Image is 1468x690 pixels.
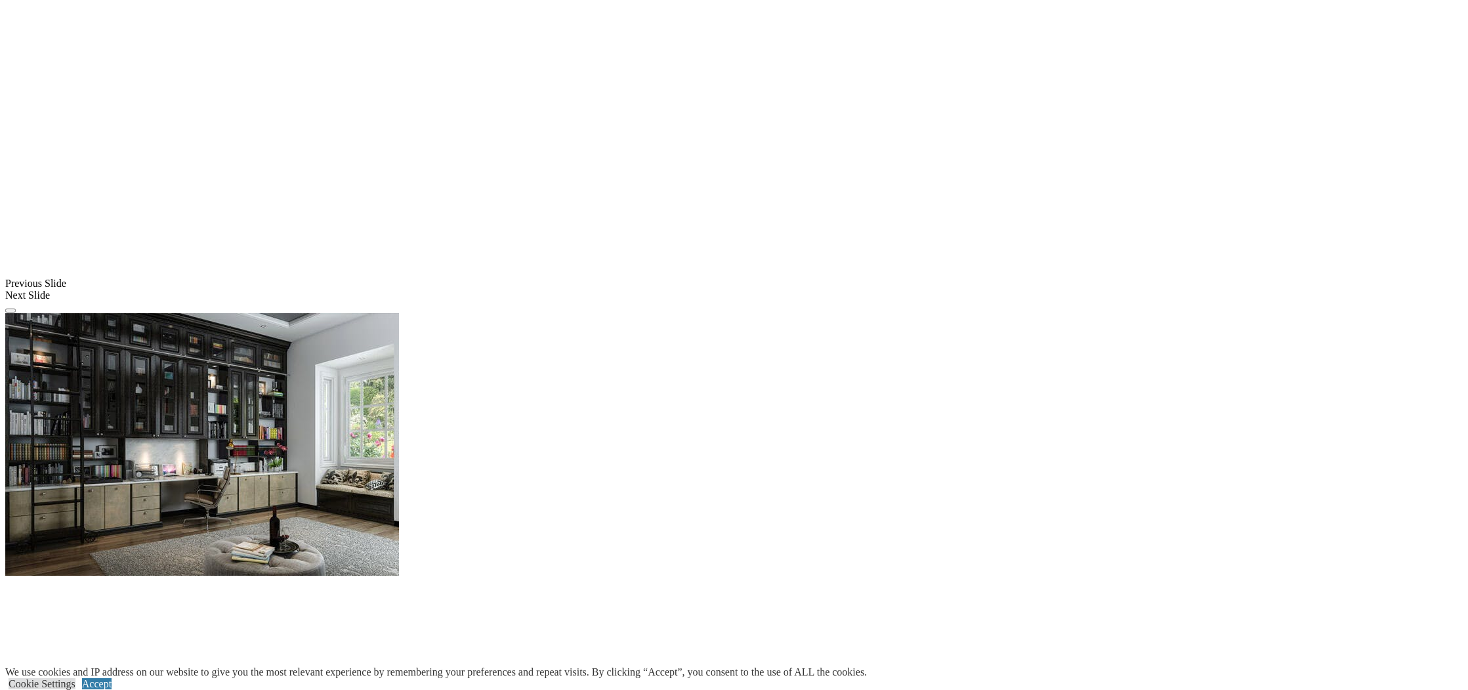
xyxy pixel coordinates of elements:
button: Click here to pause slide show [5,309,16,313]
a: Cookie Settings [9,678,75,689]
div: Previous Slide [5,278,1463,290]
div: Next Slide [5,290,1463,301]
a: Accept [82,678,112,689]
div: We use cookies and IP address on our website to give you the most relevant experience by remember... [5,666,867,678]
img: Banner for mobile view [5,313,399,576]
